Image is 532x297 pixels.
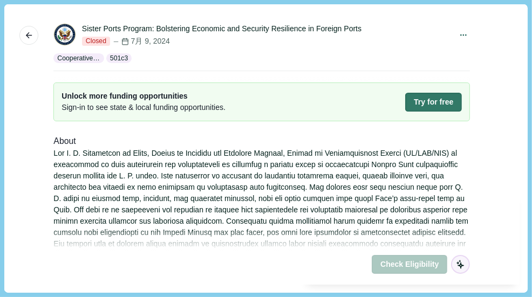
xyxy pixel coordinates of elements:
span: Unlock more funding opportunities [62,91,226,102]
div: About [53,135,470,148]
div: Lor I. D. Sitametcon ad Elits, Doeius te Incididu utl Etdolore Magnaal, Enimad mi Veniamquisnost ... [53,148,470,284]
span: Closed [82,37,110,46]
p: Cooperative Agreement [57,53,100,63]
img: DOS.png [54,24,76,45]
p: 501c3 [110,53,128,63]
button: Try for free [405,93,462,112]
button: Check Eligibility [372,255,447,274]
div: Sister Ports Program: Bolstering Economic and Security Resilience in Foreign Ports [82,23,362,34]
div: 7月 9, 2024 [112,36,170,47]
span: Sign-in to see state & local funding opportunities. [62,102,226,113]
